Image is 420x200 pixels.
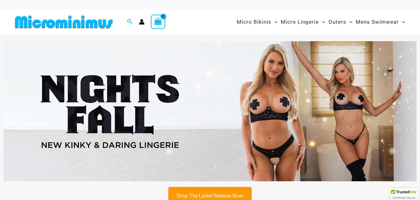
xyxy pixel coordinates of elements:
[356,14,399,30] span: Mens Swimwear
[281,14,319,30] span: Micro Lingerie
[346,14,353,30] span: Menu Toggle
[327,12,354,32] a: OutersMenu ToggleMenu Toggle
[237,14,271,30] span: Micro Bikinis
[234,12,408,32] nav: Site Navigation
[399,14,405,30] span: Menu Toggle
[319,14,325,30] span: Menu Toggle
[12,15,115,29] img: MM SHOP LOGO FLAT
[127,18,133,26] a: Search icon link
[139,19,145,25] a: Account icon link
[279,12,327,32] a: Micro LingerieMenu ToggleMenu Toggle
[235,12,279,32] a: Micro BikinisMenu ToggleMenu Toggle
[271,14,278,30] span: Menu Toggle
[151,15,165,29] a: View Shopping Cart, empty
[329,14,346,30] span: Outers
[354,12,407,32] a: Mens SwimwearMenu ToggleMenu Toggle
[390,188,418,200] div: TrustedSite Certified
[3,41,417,182] img: Night's Fall Silver Leopard Pack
